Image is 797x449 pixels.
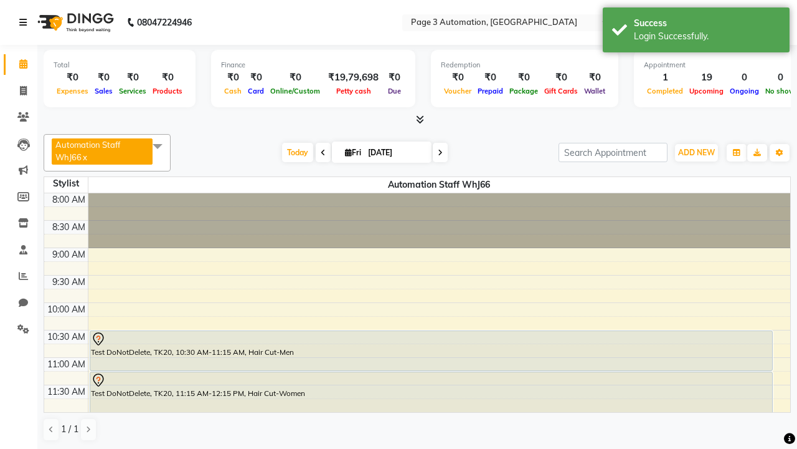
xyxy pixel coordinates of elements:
input: 2025-10-03 [364,143,427,162]
div: Total [54,60,186,70]
div: ₹19,79,698 [323,70,384,85]
span: Voucher [441,87,474,95]
a: x [82,152,87,162]
div: ₹0 [245,70,267,85]
span: Online/Custom [267,87,323,95]
div: 9:00 AM [50,248,88,261]
input: Search Appointment [559,143,667,162]
span: Gift Cards [541,87,581,95]
span: Petty cash [333,87,374,95]
div: Redemption [441,60,608,70]
span: Package [506,87,541,95]
div: ₹0 [92,70,116,85]
span: Services [116,87,149,95]
div: 9:30 AM [50,276,88,289]
div: ₹0 [221,70,245,85]
span: Completed [644,87,686,95]
span: Prepaid [474,87,506,95]
button: ADD NEW [675,144,718,162]
div: 8:00 AM [50,193,88,206]
img: logo [32,5,117,40]
span: Card [245,87,267,95]
div: Stylist [44,177,88,190]
div: Success [634,17,780,30]
span: Wallet [581,87,608,95]
div: ₹0 [541,70,581,85]
div: 10:00 AM [45,303,88,316]
div: ₹0 [54,70,92,85]
span: Ongoing [727,87,762,95]
div: Finance [221,60,405,70]
span: Today [282,143,313,162]
span: Fri [342,148,364,157]
div: ₹0 [581,70,608,85]
span: Sales [92,87,116,95]
div: 19 [686,70,727,85]
span: Expenses [54,87,92,95]
span: 1 / 1 [61,423,78,436]
div: ₹0 [506,70,541,85]
span: Automation Staff WhJ66 [55,140,120,162]
div: ₹0 [384,70,405,85]
div: 8:30 AM [50,221,88,234]
div: 11:00 AM [45,358,88,371]
div: 1 [644,70,686,85]
div: Test DoNotDelete, TK20, 11:15 AM-12:15 PM, Hair Cut-Women [90,372,772,425]
div: ₹0 [474,70,506,85]
div: ₹0 [116,70,149,85]
div: Login Successfully. [634,30,780,43]
span: Due [385,87,404,95]
b: 08047224946 [137,5,192,40]
span: Upcoming [686,87,727,95]
span: Cash [221,87,245,95]
span: Products [149,87,186,95]
span: ADD NEW [678,148,715,157]
div: ₹0 [267,70,323,85]
span: Automation Staff WhJ66 [88,177,791,193]
div: ₹0 [149,70,186,85]
div: ₹0 [441,70,474,85]
div: 0 [727,70,762,85]
div: Test DoNotDelete, TK20, 10:30 AM-11:15 AM, Hair Cut-Men [90,331,772,370]
div: 10:30 AM [45,331,88,344]
div: 11:30 AM [45,385,88,398]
